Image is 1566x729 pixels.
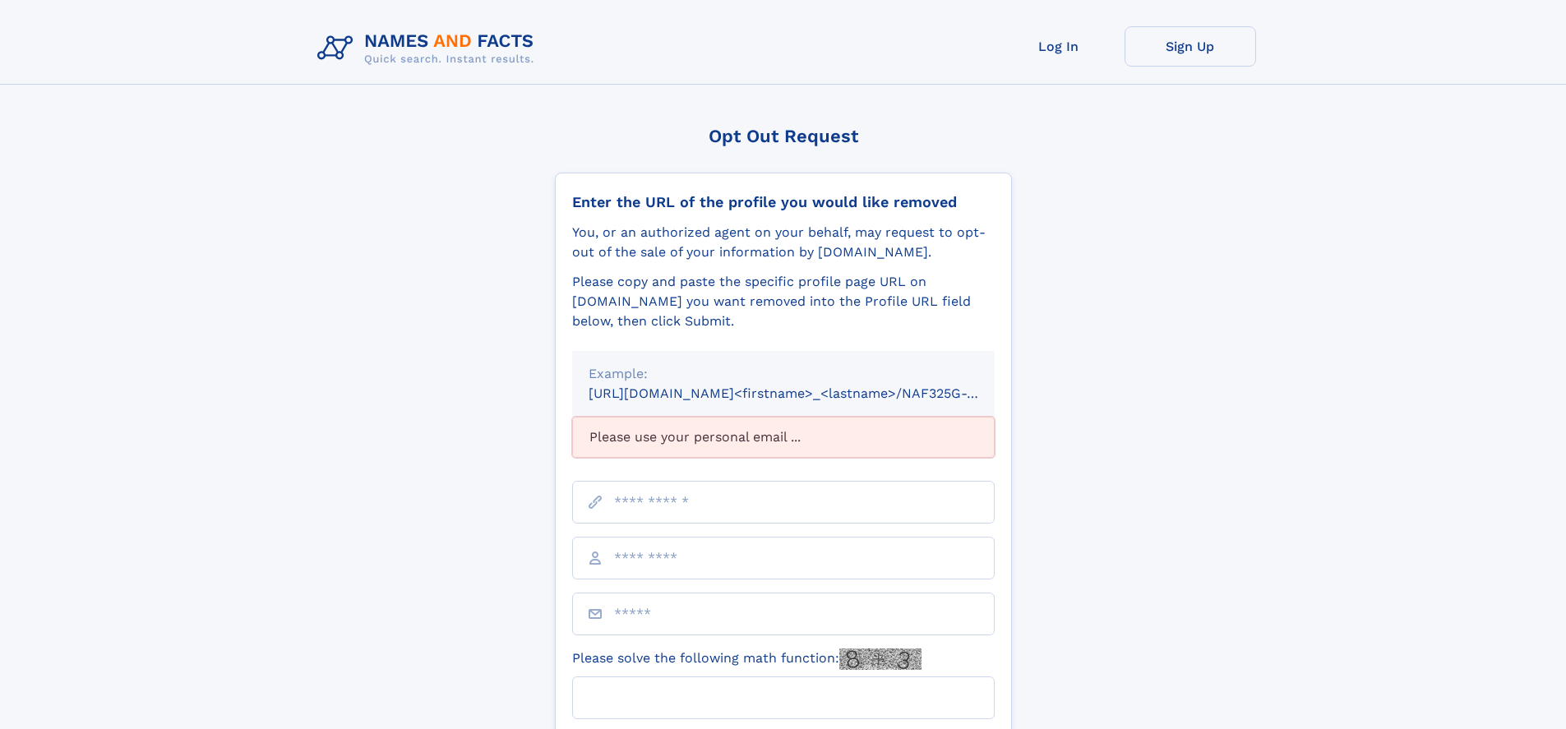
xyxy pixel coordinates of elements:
div: Enter the URL of the profile you would like removed [572,193,995,211]
div: Please copy and paste the specific profile page URL on [DOMAIN_NAME] you want removed into the Pr... [572,272,995,331]
a: Log In [993,26,1125,67]
label: Please solve the following math function: [572,648,922,670]
div: Opt Out Request [555,126,1012,146]
div: Example: [589,364,978,384]
small: [URL][DOMAIN_NAME]<firstname>_<lastname>/NAF325G-xxxxxxxx [589,385,1026,401]
div: Please use your personal email ... [572,417,995,458]
a: Sign Up [1125,26,1256,67]
img: Logo Names and Facts [311,26,547,71]
div: You, or an authorized agent on your behalf, may request to opt-out of the sale of your informatio... [572,223,995,262]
